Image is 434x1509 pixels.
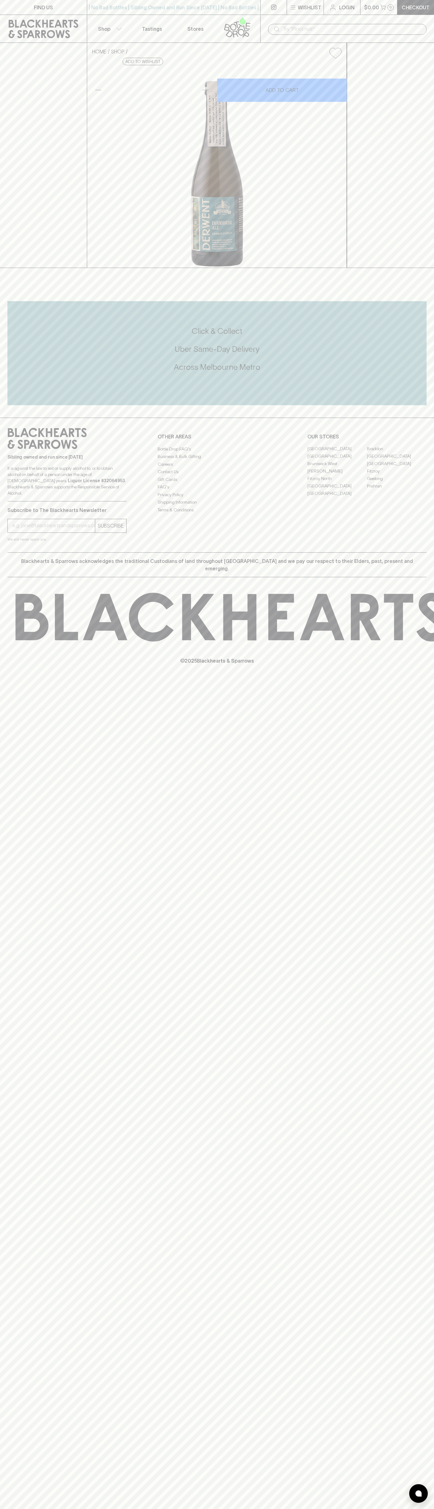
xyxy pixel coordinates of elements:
[111,49,124,54] a: SHOP
[7,362,427,372] h5: Across Melbourne Metro
[367,445,427,453] a: Braddon
[130,15,174,43] a: Tastings
[7,326,427,336] h5: Click & Collect
[266,86,299,94] p: ADD TO CART
[158,483,277,491] a: FAQ's
[307,445,367,453] a: [GEOGRAPHIC_DATA]
[7,454,127,460] p: Sibling owned and run since [DATE]
[367,483,427,490] a: Prahran
[68,478,125,483] strong: Liquor License #32064953
[307,460,367,468] a: Brunswick West
[307,433,427,440] p: OUR STORES
[98,522,124,529] p: SUBSCRIBE
[87,64,347,268] img: 51311.png
[367,475,427,483] a: Geelong
[158,460,277,468] a: Careers
[158,499,277,506] a: Shipping Information
[307,483,367,490] a: [GEOGRAPHIC_DATA]
[389,6,392,9] p: 0
[339,4,355,11] p: Login
[158,506,277,514] a: Terms & Conditions
[158,445,277,453] a: Bottle Drop FAQ's
[158,491,277,498] a: Privacy Policy
[92,49,106,54] a: HOME
[123,58,163,65] button: Add to wishlist
[307,475,367,483] a: Fitzroy North
[415,1490,422,1497] img: bubble-icon
[307,453,367,460] a: [GEOGRAPHIC_DATA]
[87,15,131,43] button: Shop
[174,15,217,43] a: Stores
[7,506,127,514] p: Subscribe to The Blackhearts Newsletter
[158,468,277,476] a: Contact Us
[402,4,430,11] p: Checkout
[307,490,367,497] a: [GEOGRAPHIC_DATA]
[367,453,427,460] a: [GEOGRAPHIC_DATA]
[298,4,321,11] p: Wishlist
[7,465,127,496] p: It is against the law to sell or supply alcohol to, or to obtain alcohol on behalf of a person un...
[98,25,110,33] p: Shop
[7,344,427,354] h5: Uber Same-Day Delivery
[217,79,347,102] button: ADD TO CART
[34,4,53,11] p: FIND US
[367,460,427,468] a: [GEOGRAPHIC_DATA]
[95,519,126,532] button: SUBSCRIBE
[283,24,422,34] input: Try "Pinot noir"
[12,521,95,531] input: e.g. jane@blackheartsandsparrows.com.au
[367,468,427,475] a: Fitzroy
[158,453,277,460] a: Business & Bulk Gifting
[327,45,344,61] button: Add to wishlist
[12,557,422,572] p: Blackhearts & Sparrows acknowledges the traditional Custodians of land throughout [GEOGRAPHIC_DAT...
[187,25,204,33] p: Stores
[158,476,277,483] a: Gift Cards
[158,433,277,440] p: OTHER AREAS
[364,4,379,11] p: $0.00
[307,468,367,475] a: [PERSON_NAME]
[7,536,127,542] p: We will never spam you
[142,25,162,33] p: Tastings
[7,301,427,405] div: Call to action block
